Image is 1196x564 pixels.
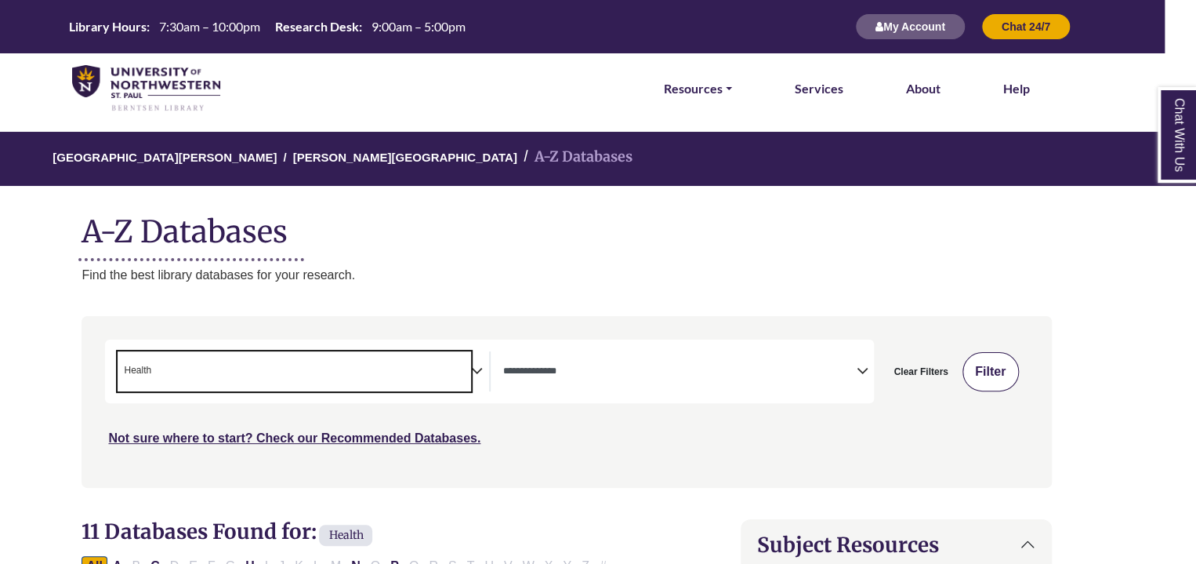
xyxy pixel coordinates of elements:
a: My Account [855,20,966,33]
span: 7:30am – 10:00pm [159,19,260,34]
li: A-Z Databases [517,146,632,169]
a: Chat 24/7 [981,20,1071,33]
textarea: Search [503,366,856,379]
a: Resources [664,78,732,99]
button: Submit for Search Results [962,352,1019,391]
textarea: Search [154,366,161,379]
a: Not sure where to start? Check our Recommended Databases. [108,431,480,445]
th: Library Hours: [63,18,150,35]
a: Services [795,78,843,99]
a: Hours Today [63,18,472,36]
a: [GEOGRAPHIC_DATA][PERSON_NAME] [53,148,277,164]
span: Health [124,363,151,378]
img: library_home [72,65,220,112]
a: Help [1003,78,1030,99]
li: Health [118,363,151,378]
nav: breadcrumb [82,132,1051,186]
h1: A-Z Databases [82,202,1051,249]
a: About [906,78,940,99]
p: Find the best library databases for your research. [82,265,1051,286]
table: Hours Today [63,18,472,33]
span: 11 Databases Found for: [82,519,316,544]
span: Health [319,525,372,546]
nav: Search filters [82,316,1051,487]
button: My Account [855,13,966,40]
th: Research Desk: [269,18,363,35]
a: [PERSON_NAME][GEOGRAPHIC_DATA] [293,148,517,164]
button: Clear Filters [883,352,958,391]
button: Chat 24/7 [981,13,1071,40]
span: 9:00am – 5:00pm [371,19,466,34]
